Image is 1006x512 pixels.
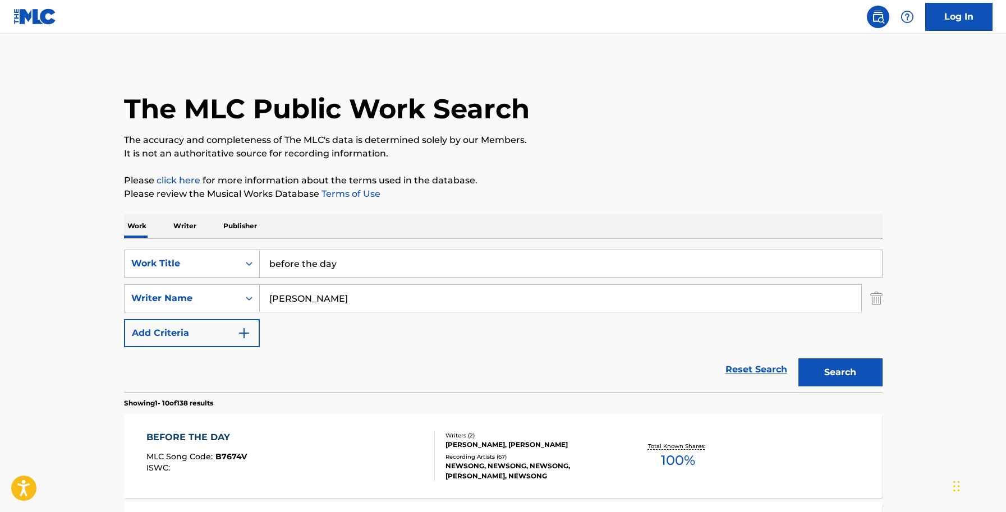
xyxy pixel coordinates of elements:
div: Drag [953,469,960,503]
div: BEFORE THE DAY [146,431,247,444]
a: Log In [925,3,993,31]
div: Writer Name [131,292,232,305]
p: Total Known Shares: [648,442,708,450]
p: Showing 1 - 10 of 138 results [124,398,213,408]
div: Recording Artists ( 67 ) [445,453,615,461]
iframe: Chat Widget [950,458,1006,512]
img: MLC Logo [13,8,57,25]
a: Public Search [867,6,889,28]
div: Work Title [131,257,232,270]
a: Reset Search [720,357,793,382]
a: Terms of Use [319,188,380,199]
h1: The MLC Public Work Search [124,92,530,126]
span: ISWC : [146,463,173,473]
span: 100 % [661,450,695,471]
p: Publisher [220,214,260,238]
div: [PERSON_NAME], [PERSON_NAME] [445,440,615,450]
span: MLC Song Code : [146,451,215,462]
form: Search Form [124,250,883,392]
a: BEFORE THE DAYMLC Song Code:B7674VISWC:Writers (2)[PERSON_NAME], [PERSON_NAME]Recording Artists (... [124,414,883,498]
p: It is not an authoritative source for recording information. [124,147,883,160]
p: Please for more information about the terms used in the database. [124,174,883,187]
div: Writers ( 2 ) [445,431,615,440]
img: search [871,10,885,24]
span: B7674V [215,451,247,462]
div: NEWSONG, NEWSONG, NEWSONG, [PERSON_NAME], NEWSONG [445,461,615,481]
div: Help [896,6,918,28]
button: Search [798,358,883,386]
p: Work [124,214,150,238]
p: The accuracy and completeness of The MLC's data is determined solely by our Members. [124,133,883,147]
a: click here [157,175,200,186]
p: Please review the Musical Works Database [124,187,883,201]
img: Delete Criterion [870,284,883,312]
img: 9d2ae6d4665cec9f34b9.svg [237,326,251,340]
img: help [901,10,914,24]
button: Add Criteria [124,319,260,347]
p: Writer [170,214,200,238]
